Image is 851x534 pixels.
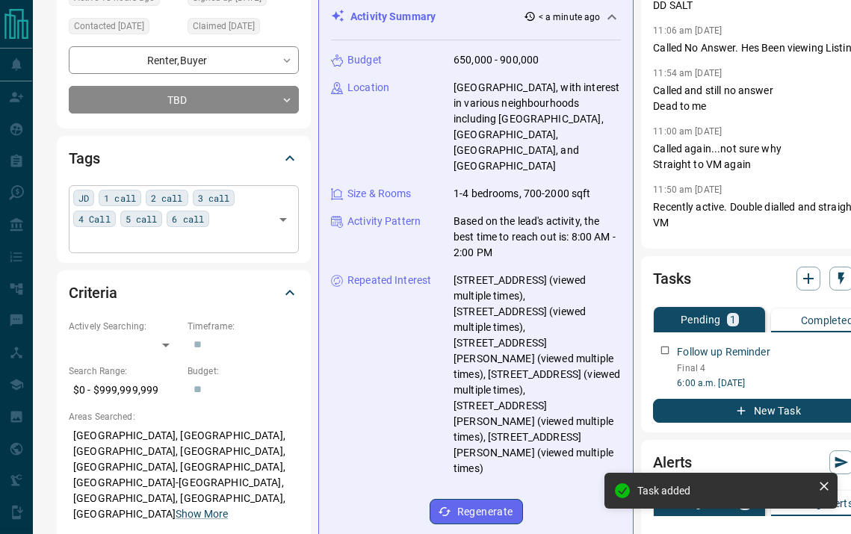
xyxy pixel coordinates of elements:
[347,186,412,202] p: Size & Rooms
[172,211,204,226] span: 6 call
[454,214,621,261] p: Based on the lead's activity, the best time to reach out is: 8:00 AM - 2:00 PM
[331,3,621,31] div: Activity Summary< a minute ago
[454,273,621,476] p: [STREET_ADDRESS] (viewed multiple times), [STREET_ADDRESS] (viewed multiple times), [STREET_ADDRE...
[69,410,299,423] p: Areas Searched:
[69,364,180,378] p: Search Range:
[681,314,721,325] p: Pending
[69,146,99,170] h2: Tags
[198,190,230,205] span: 3 call
[677,344,770,360] p: Follow up Reminder
[69,18,180,39] div: Thu Aug 07 2025
[193,19,255,34] span: Claimed [DATE]
[347,214,421,229] p: Activity Pattern
[347,273,431,288] p: Repeated Interest
[637,485,812,497] div: Task added
[126,211,158,226] span: 5 call
[69,46,299,74] div: Renter , Buyer
[347,52,382,68] p: Budget
[539,10,601,24] p: < a minute ago
[69,86,299,114] div: TBD
[151,190,183,205] span: 2 call
[188,18,299,39] div: Mon Jun 09 2025
[69,281,117,305] h2: Criteria
[350,9,436,25] p: Activity Summary
[347,80,389,96] p: Location
[430,499,523,524] button: Regenerate
[653,184,722,195] p: 11:50 am [DATE]
[653,450,692,474] h2: Alerts
[188,320,299,333] p: Timeframe:
[69,320,180,333] p: Actively Searching:
[69,423,299,527] p: [GEOGRAPHIC_DATA], [GEOGRAPHIC_DATA], [GEOGRAPHIC_DATA], [GEOGRAPHIC_DATA], [GEOGRAPHIC_DATA], [G...
[454,52,539,68] p: 650,000 - 900,000
[653,126,722,137] p: 11:00 am [DATE]
[653,68,722,78] p: 11:54 am [DATE]
[176,506,228,522] button: Show More
[730,314,736,325] p: 1
[653,267,690,291] h2: Tasks
[78,211,111,226] span: 4 Call
[104,190,136,205] span: 1 call
[653,25,722,36] p: 11:06 am [DATE]
[69,140,299,176] div: Tags
[454,186,591,202] p: 1-4 bedrooms, 700-2000 sqft
[69,275,299,311] div: Criteria
[69,378,180,403] p: $0 - $999,999,999
[188,364,299,378] p: Budget:
[273,209,294,230] button: Open
[454,80,621,174] p: [GEOGRAPHIC_DATA], with interest in various neighbourhoods including [GEOGRAPHIC_DATA], [GEOGRAPH...
[74,19,144,34] span: Contacted [DATE]
[78,190,89,205] span: JD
